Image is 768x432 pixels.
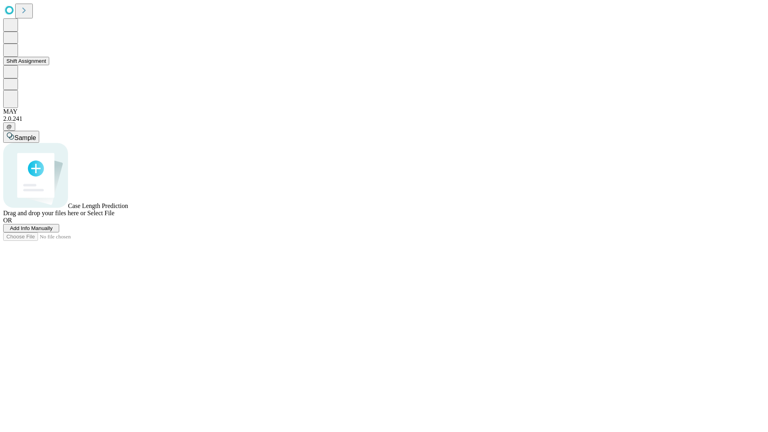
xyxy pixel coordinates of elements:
[14,134,36,141] span: Sample
[10,225,53,231] span: Add Info Manually
[3,224,59,232] button: Add Info Manually
[3,217,12,224] span: OR
[3,131,39,143] button: Sample
[3,210,86,216] span: Drag and drop your files here or
[3,57,49,65] button: Shift Assignment
[3,122,15,131] button: @
[6,124,12,130] span: @
[87,210,114,216] span: Select File
[3,108,765,115] div: MAY
[3,115,765,122] div: 2.0.241
[68,202,128,209] span: Case Length Prediction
